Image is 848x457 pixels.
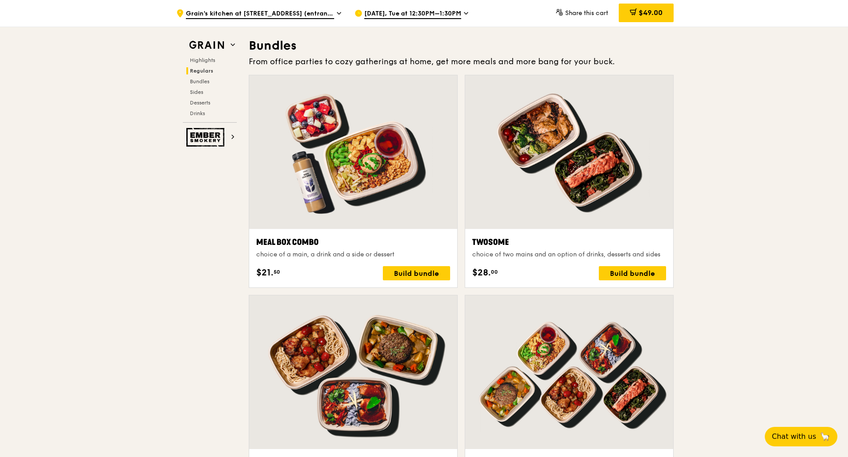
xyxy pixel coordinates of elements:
div: choice of a main, a drink and a side or dessert [256,250,450,259]
div: Build bundle [383,266,450,280]
span: 00 [491,268,498,275]
span: [DATE], Tue at 12:30PM–1:30PM [364,9,461,19]
span: Bundles [190,78,209,85]
span: 50 [274,268,280,275]
button: Chat with us🦙 [765,427,837,446]
span: $49.00 [639,8,663,17]
img: Grain web logo [186,37,227,53]
span: Regulars [190,68,213,74]
span: 🦙 [820,431,830,442]
div: Twosome [472,236,666,248]
img: Ember Smokery web logo [186,128,227,147]
span: Chat with us [772,431,816,442]
div: choice of two mains and an option of drinks, desserts and sides [472,250,666,259]
span: Share this cart [565,9,608,17]
span: $21. [256,266,274,279]
div: From office parties to cozy gatherings at home, get more meals and more bang for your buck. [249,55,674,68]
span: Sides [190,89,203,95]
span: Highlights [190,57,215,63]
span: $28. [472,266,491,279]
span: Grain's kitchen at [STREET_ADDRESS] (entrance along [PERSON_NAME][GEOGRAPHIC_DATA]) [186,9,334,19]
div: Build bundle [599,266,666,280]
div: Meal Box Combo [256,236,450,248]
span: Desserts [190,100,210,106]
span: Drinks [190,110,205,116]
h3: Bundles [249,38,674,54]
